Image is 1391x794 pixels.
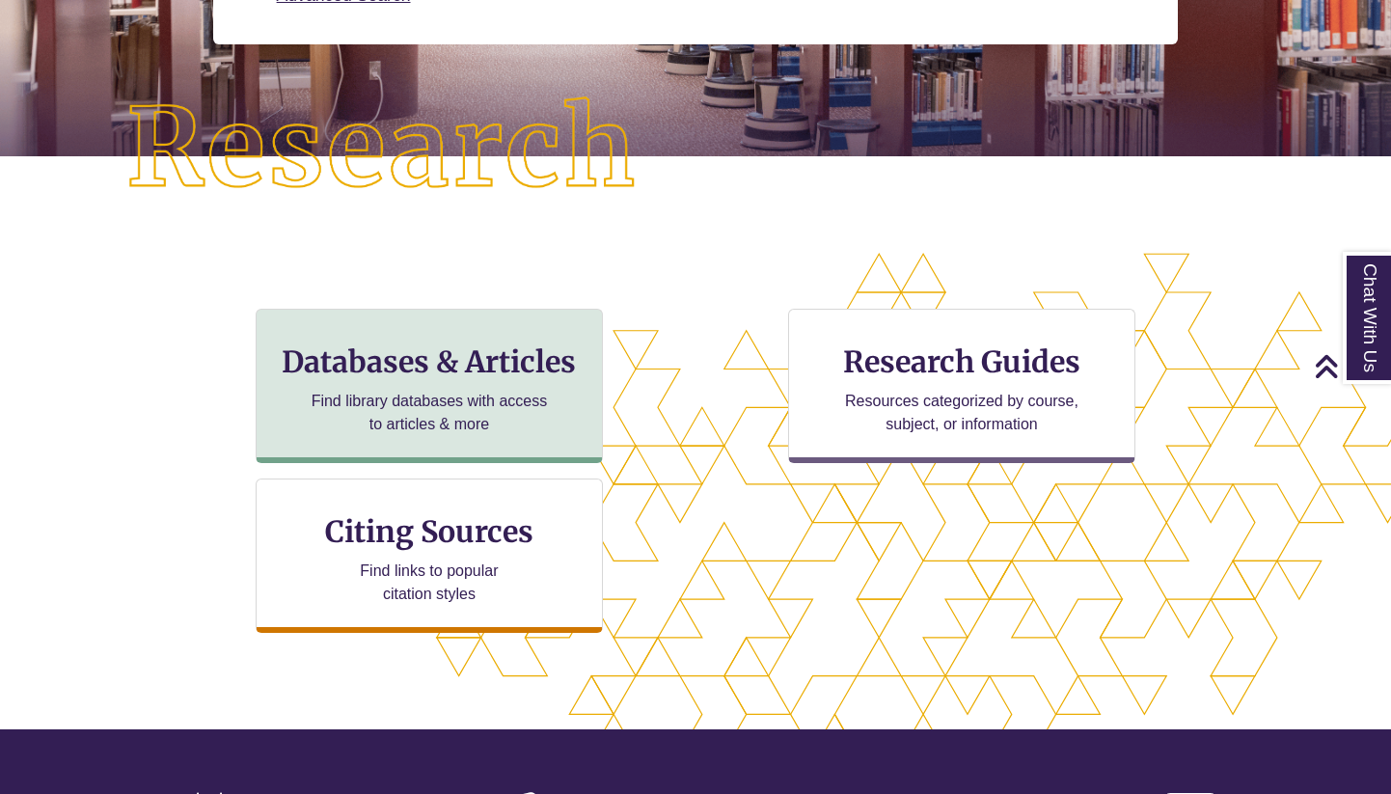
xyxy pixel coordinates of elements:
[256,479,603,633] a: Citing Sources Find links to popular citation styles
[304,390,556,436] p: Find library databases with access to articles & more
[1314,353,1386,379] a: Back to Top
[272,343,586,380] h3: Databases & Articles
[788,309,1135,463] a: Research Guides Resources categorized by course, subject, or information
[836,390,1088,436] p: Resources categorized by course, subject, or information
[805,343,1119,380] h3: Research Guides
[69,41,695,258] img: Research
[312,513,547,550] h3: Citing Sources
[335,560,523,606] p: Find links to popular citation styles
[256,309,603,463] a: Databases & Articles Find library databases with access to articles & more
